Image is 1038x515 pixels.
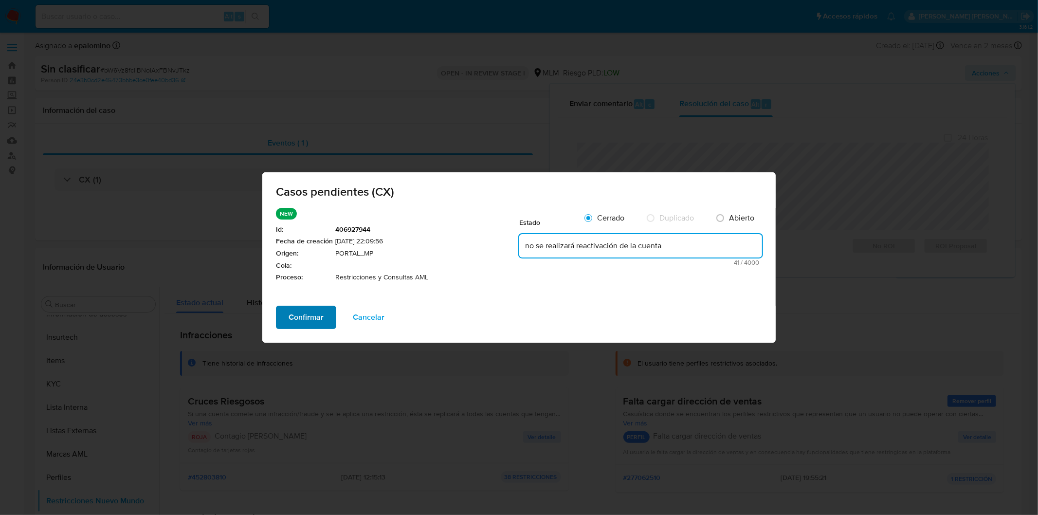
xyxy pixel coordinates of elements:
[597,212,624,223] span: Cerrado
[335,273,519,282] span: Restricciones y Consultas AML
[276,225,333,235] span: Id :
[276,261,333,271] span: Cola :
[519,234,762,257] textarea: no se realizará reactivación de la cuenta
[276,273,333,282] span: Proceso :
[276,249,333,258] span: Origen :
[729,212,754,223] span: Abierto
[276,237,333,246] span: Fecha de creación
[340,306,397,329] button: Cancelar
[276,208,297,220] p: NEW
[335,249,519,258] span: PORTAL_MP
[519,208,578,232] div: Estado
[276,306,336,329] button: Confirmar
[289,307,324,328] span: Confirmar
[522,259,759,266] span: Máximo 4000 caracteres
[335,225,519,235] span: 406927944
[335,237,519,246] span: [DATE] 22:09:56
[353,307,384,328] span: Cancelar
[276,186,762,198] span: Casos pendientes (CX)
